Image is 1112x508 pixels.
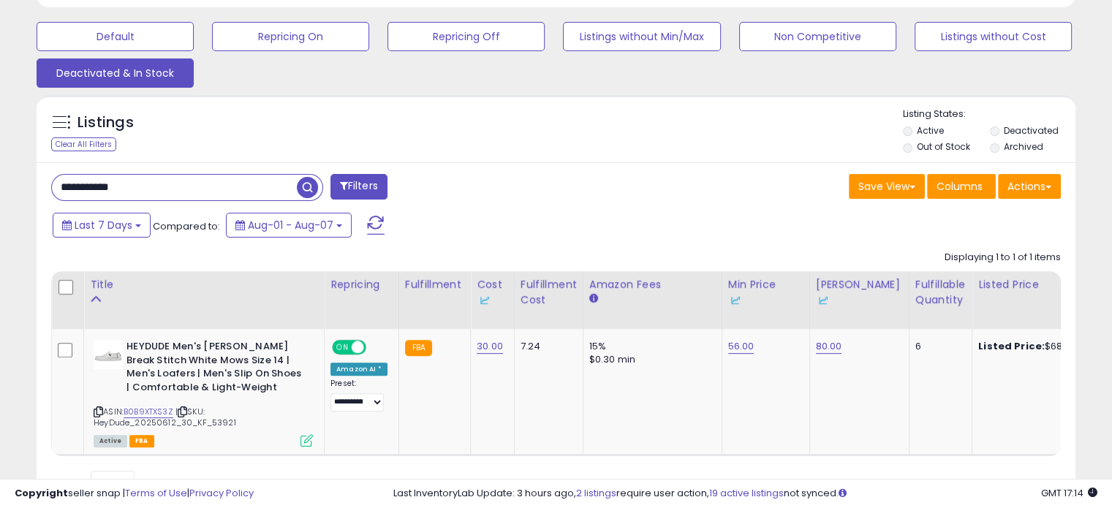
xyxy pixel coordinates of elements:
[978,277,1105,292] div: Listed Price
[62,476,167,490] span: Show: entries
[816,292,903,308] div: Some or all of the values in this column are provided from Inventory Lab.
[915,22,1072,51] button: Listings without Cost
[212,22,369,51] button: Repricing On
[126,340,304,398] b: HEYDUDE Men's [PERSON_NAME] Break Stitch White Mows Size 14 | Men's Loafers | Men's Slip On Shoes...
[563,22,720,51] button: Listings without Min/Max
[927,174,996,199] button: Columns
[937,179,983,194] span: Columns
[477,293,491,308] img: InventoryLab Logo
[94,435,127,447] span: All listings currently available for purchase on Amazon
[998,174,1061,199] button: Actions
[153,219,220,233] span: Compared to:
[364,341,387,354] span: OFF
[77,113,134,133] h5: Listings
[53,213,151,238] button: Last 7 Days
[226,213,352,238] button: Aug-01 - Aug-07
[37,58,194,88] button: Deactivated & In Stock
[728,293,743,308] img: InventoryLab Logo
[1041,486,1097,500] span: 2025-08-15 17:14 GMT
[477,292,508,308] div: Some or all of the values in this column are provided from Inventory Lab.
[129,435,154,447] span: FBA
[15,487,254,501] div: seller snap | |
[978,339,1045,353] b: Listed Price:
[94,340,313,445] div: ASIN:
[330,174,387,200] button: Filters
[915,340,961,353] div: 6
[709,486,784,500] a: 19 active listings
[816,339,842,354] a: 80.00
[589,277,716,292] div: Amazon Fees
[945,251,1061,265] div: Displaying 1 to 1 of 1 items
[728,339,754,354] a: 56.00
[477,277,508,308] div: Cost
[330,277,393,292] div: Repricing
[915,277,966,308] div: Fulfillable Quantity
[189,486,254,500] a: Privacy Policy
[589,340,711,353] div: 15%
[393,487,1097,501] div: Last InventoryLab Update: 3 hours ago, require user action, not synced.
[589,353,711,366] div: $0.30 min
[728,277,803,308] div: Min Price
[521,277,577,308] div: Fulfillment Cost
[849,174,925,199] button: Save View
[405,340,432,356] small: FBA
[75,218,132,232] span: Last 7 Days
[51,137,116,151] div: Clear All Filters
[94,406,236,428] span: | SKU: HeyDude_20250612_30_KF_53921
[816,277,903,308] div: [PERSON_NAME]
[477,339,503,354] a: 30.00
[37,22,194,51] button: Default
[978,340,1100,353] div: $68.94
[248,218,333,232] span: Aug-01 - Aug-07
[589,292,598,306] small: Amazon Fees.
[94,340,123,369] img: 21asDvzSu6L._SL40_.jpg
[15,486,68,500] strong: Copyright
[405,277,464,292] div: Fulfillment
[387,22,545,51] button: Repricing Off
[917,140,970,153] label: Out of Stock
[125,486,187,500] a: Terms of Use
[521,340,572,353] div: 7.24
[816,293,831,308] img: InventoryLab Logo
[728,292,803,308] div: Some or all of the values in this column are provided from Inventory Lab.
[1003,140,1043,153] label: Archived
[917,124,944,137] label: Active
[90,277,318,292] div: Title
[903,107,1075,121] p: Listing States:
[333,341,352,354] span: ON
[576,486,616,500] a: 2 listings
[739,22,896,51] button: Non Competitive
[330,379,387,412] div: Preset:
[330,363,387,376] div: Amazon AI *
[1003,124,1058,137] label: Deactivated
[124,406,173,418] a: B0B9XTXS3Z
